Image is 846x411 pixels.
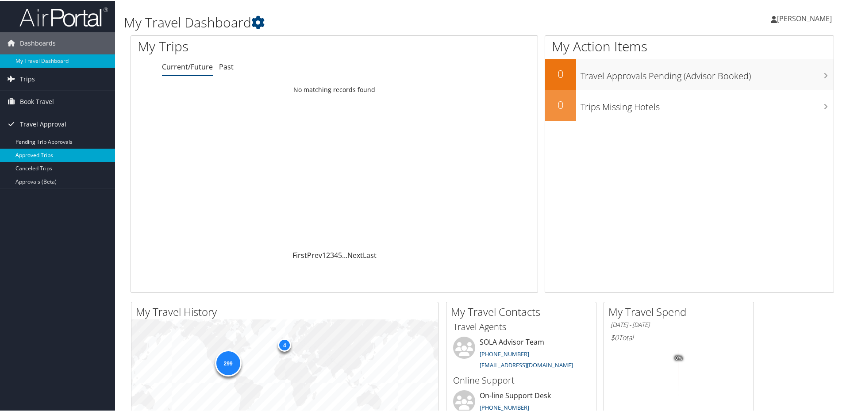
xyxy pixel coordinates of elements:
[449,336,594,372] li: SOLA Advisor Team
[338,250,342,259] a: 5
[777,13,832,23] span: [PERSON_NAME]
[20,90,54,112] span: Book Travel
[334,250,338,259] a: 4
[480,403,529,411] a: [PHONE_NUMBER]
[20,112,66,134] span: Travel Approval
[219,61,234,71] a: Past
[20,67,35,89] span: Trips
[545,58,834,89] a: 0Travel Approvals Pending (Advisor Booked)
[453,320,589,332] h3: Travel Agents
[363,250,377,259] a: Last
[138,36,361,55] h1: My Trips
[480,349,529,357] a: [PHONE_NUMBER]
[453,373,589,386] h3: Online Support
[480,360,573,368] a: [EMAIL_ADDRESS][DOMAIN_NAME]
[545,36,834,55] h1: My Action Items
[581,96,834,112] h3: Trips Missing Hotels
[545,96,576,111] h2: 0
[136,303,438,319] h2: My Travel History
[307,250,322,259] a: Prev
[545,65,576,81] h2: 0
[342,250,347,259] span: …
[347,250,363,259] a: Next
[611,320,747,328] h6: [DATE] - [DATE]
[162,61,213,71] a: Current/Future
[581,65,834,81] h3: Travel Approvals Pending (Advisor Booked)
[451,303,596,319] h2: My Travel Contacts
[330,250,334,259] a: 3
[675,355,682,360] tspan: 0%
[322,250,326,259] a: 1
[611,332,619,342] span: $0
[215,349,241,376] div: 299
[131,81,538,97] td: No matching records found
[771,4,841,31] a: [PERSON_NAME]
[545,89,834,120] a: 0Trips Missing Hotels
[19,6,108,27] img: airportal-logo.png
[278,338,291,351] div: 4
[292,250,307,259] a: First
[326,250,330,259] a: 2
[611,332,747,342] h6: Total
[124,12,602,31] h1: My Travel Dashboard
[20,31,56,54] span: Dashboards
[608,303,754,319] h2: My Travel Spend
